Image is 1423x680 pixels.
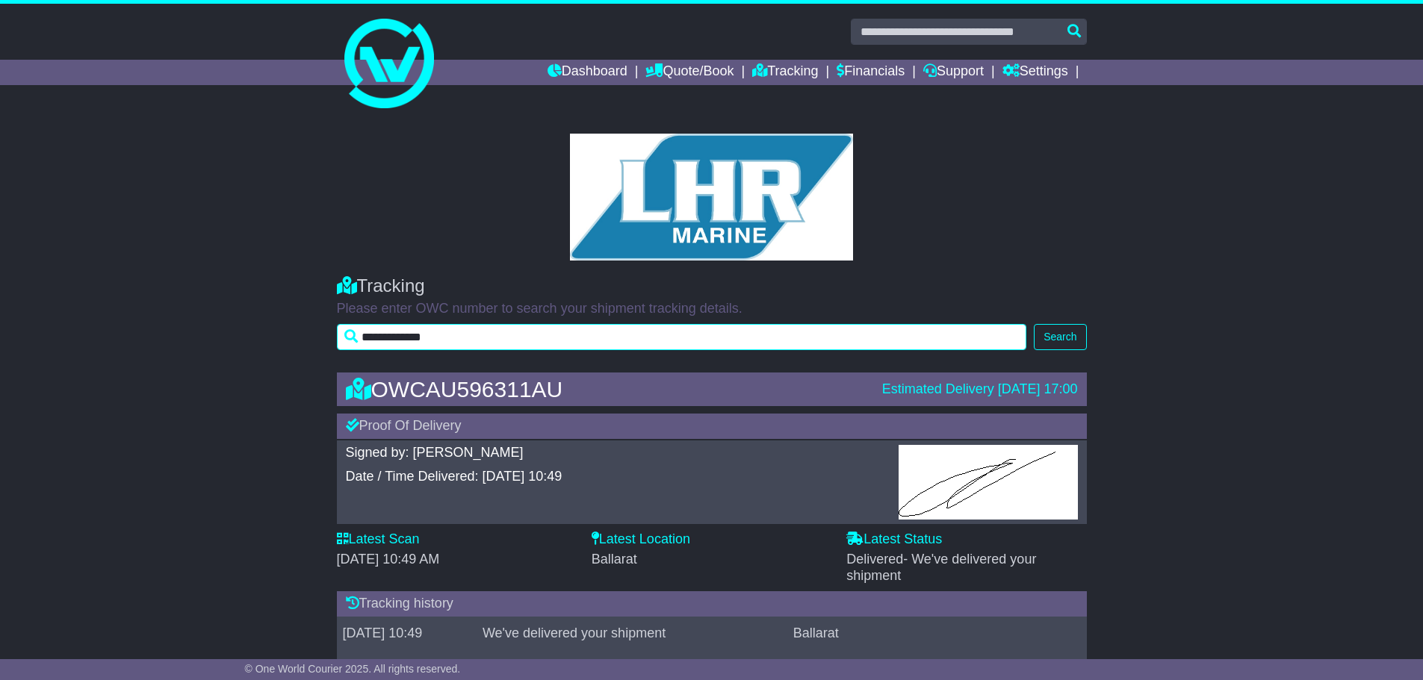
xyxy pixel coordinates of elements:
span: - We've delivered your shipment [846,552,1036,583]
img: GetPodImagePublic [899,445,1078,520]
span: © One World Courier 2025. All rights reserved. [245,663,461,675]
a: Dashboard [548,60,627,85]
div: Signed by: [PERSON_NAME] [346,445,884,461]
p: Please enter OWC number to search your shipment tracking details. [337,301,1087,317]
td: [DATE] 10:49 [337,617,477,649]
img: GetCustomerLogo [570,134,854,261]
a: Support [923,60,984,85]
td: Ballarat [787,617,1087,649]
td: We've delivered your shipment [477,617,787,649]
button: Search [1034,324,1086,350]
span: [DATE] 10:49 AM [337,552,440,567]
label: Latest Location [592,531,690,548]
div: OWCAU596311AU [338,377,875,402]
span: Ballarat [592,552,637,567]
div: Proof Of Delivery [337,414,1087,439]
div: Date / Time Delivered: [DATE] 10:49 [346,469,884,485]
a: Tracking [752,60,818,85]
a: Financials [837,60,905,85]
span: Delivered [846,552,1036,583]
a: Quote/Book [645,60,734,85]
div: Tracking history [337,591,1087,617]
a: Settings [1002,60,1068,85]
div: Estimated Delivery [DATE] 17:00 [882,381,1078,398]
label: Latest Status [846,531,942,548]
div: Tracking [337,275,1087,297]
label: Latest Scan [337,531,420,548]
